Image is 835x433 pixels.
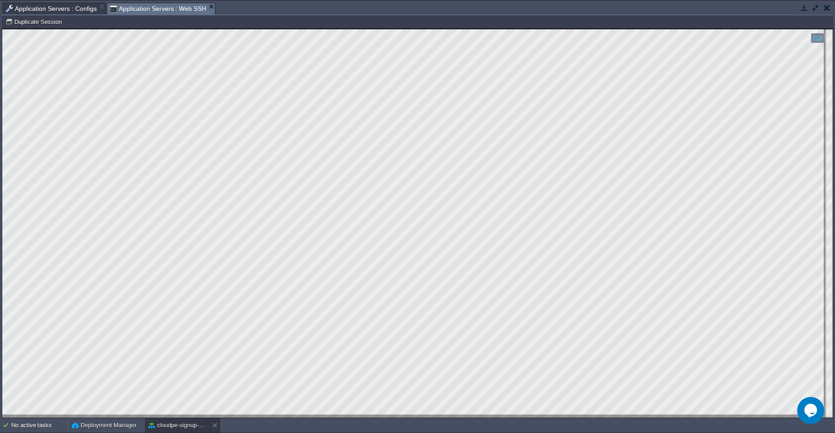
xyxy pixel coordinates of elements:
button: cloudpe-signup-test [148,421,205,430]
button: Duplicate Session [5,18,64,26]
span: Application Servers : Configs [6,3,97,14]
iframe: chat widget [797,397,826,424]
span: Application Servers : Web SSH [110,3,207,14]
div: No active tasks [11,418,68,433]
button: Deployment Manager [72,421,136,430]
